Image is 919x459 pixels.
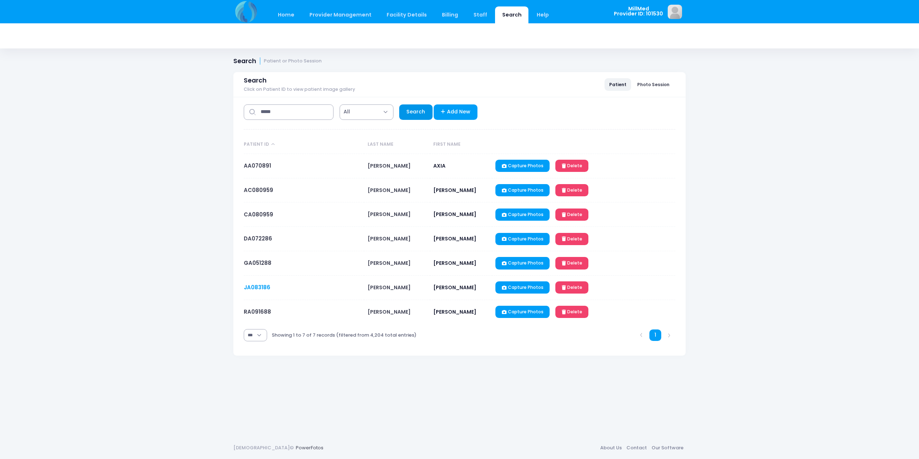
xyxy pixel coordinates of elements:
[264,58,322,64] small: Patient or Photo Session
[368,259,411,267] span: [PERSON_NAME]
[614,6,663,17] span: MillMed Provider ID: 101530
[434,104,478,120] a: Add New
[433,308,476,315] span: [PERSON_NAME]
[244,77,267,84] span: Search
[244,186,273,194] a: AC080959
[433,162,445,169] span: AXIA
[271,6,301,23] a: Home
[649,441,686,454] a: Our Software
[233,57,322,65] h1: Search
[633,78,674,90] a: Photo Session
[340,104,393,120] span: All
[433,235,476,242] span: [PERSON_NAME]
[495,209,550,221] a: Capture Photos
[466,6,494,23] a: Staff
[495,184,550,196] a: Capture Photos
[344,108,350,116] span: All
[244,87,355,92] span: Click on Patient ID to view patient image gallery
[435,6,465,23] a: Billing
[244,259,271,267] a: GA051288
[368,308,411,315] span: [PERSON_NAME]
[555,306,588,318] a: Delete
[399,104,433,120] a: Search
[244,211,273,218] a: CA080959
[555,184,588,196] a: Delete
[380,6,434,23] a: Facility Details
[433,187,476,194] span: [PERSON_NAME]
[605,78,631,90] a: Patient
[555,209,588,221] a: Delete
[555,257,588,269] a: Delete
[495,281,550,294] a: Capture Photos
[233,444,294,451] span: [DEMOGRAPHIC_DATA]©
[555,281,588,294] a: Delete
[495,257,550,269] a: Capture Photos
[368,211,411,218] span: [PERSON_NAME]
[244,135,364,154] th: Patient ID: activate to sort column descending
[495,233,550,245] a: Capture Photos
[272,327,416,343] div: Showing 1 to 7 of 7 records (filtered from 4,204 total entries)
[368,162,411,169] span: [PERSON_NAME]
[368,235,411,242] span: [PERSON_NAME]
[495,160,550,172] a: Capture Photos
[244,284,270,291] a: JA083186
[555,233,588,245] a: Delete
[430,135,492,154] th: First Name: activate to sort column ascending
[296,444,323,451] a: PowerFotos
[244,308,271,315] a: RA091688
[495,306,550,318] a: Capture Photos
[624,441,649,454] a: Contact
[433,211,476,218] span: [PERSON_NAME]
[495,6,528,23] a: Search
[433,259,476,267] span: [PERSON_NAME]
[668,5,682,19] img: image
[302,6,378,23] a: Provider Management
[555,160,588,172] a: Delete
[530,6,556,23] a: Help
[368,284,411,291] span: [PERSON_NAME]
[598,441,624,454] a: About Us
[364,135,430,154] th: Last Name: activate to sort column ascending
[244,162,271,169] a: AA070891
[368,187,411,194] span: [PERSON_NAME]
[244,235,272,242] a: DA072286
[649,329,661,341] a: 1
[433,284,476,291] span: [PERSON_NAME]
